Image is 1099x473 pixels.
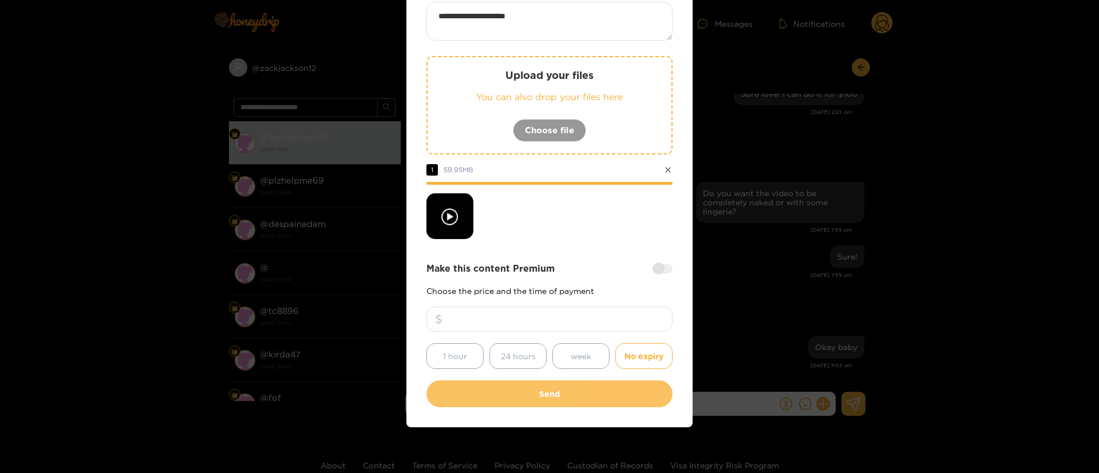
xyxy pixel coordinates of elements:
[426,164,438,176] span: 1
[615,343,673,369] button: No expiry
[426,287,673,295] p: Choose the price and the time of payment
[450,69,649,82] p: Upload your files
[426,343,484,369] button: 1 hour
[444,166,473,173] span: 59.95 MB
[624,349,663,363] span: No expiry
[552,343,610,369] button: week
[426,262,555,275] strong: Make this content Premium
[501,349,536,363] span: 24 hours
[571,349,591,363] span: week
[450,90,649,104] p: You can also drop your files here
[426,380,673,407] button: Send
[513,119,586,142] button: Choose file
[489,343,547,369] button: 24 hours
[443,349,467,363] span: 1 hour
